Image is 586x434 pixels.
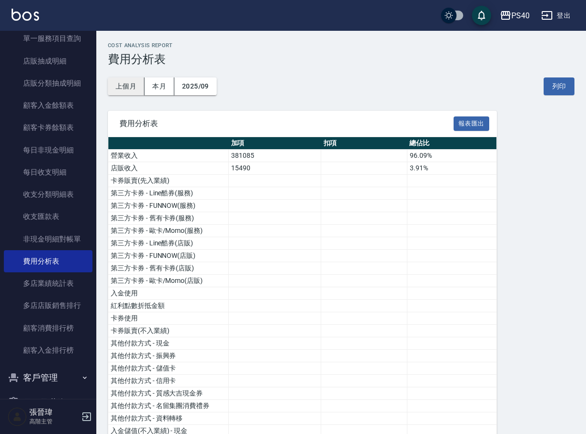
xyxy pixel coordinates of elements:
a: 單一服務項目查詢 [4,27,92,50]
a: 多店業績統計表 [4,272,92,294]
a: 每日收支明細 [4,161,92,183]
a: 店販分類抽成明細 [4,72,92,94]
button: 本月 [144,77,174,95]
td: 381085 [229,150,321,162]
a: 多店店販銷售排行 [4,294,92,317]
img: Logo [12,9,39,21]
td: 卡券販賣(不入業績) [108,325,229,337]
a: 每日非現金明細 [4,139,92,161]
img: Person [8,407,27,426]
td: 紅利點數折抵金額 [108,300,229,312]
td: 第三方卡券 - 舊有卡券(店販) [108,262,229,275]
button: 員工及薪資 [4,390,92,415]
td: 96.09% [407,150,496,162]
td: 卡券販賣(先入業績) [108,175,229,187]
a: 費用分析表 [4,250,92,272]
a: 非現金明細對帳單 [4,228,92,250]
td: 15490 [229,162,321,175]
button: save [472,6,491,25]
h3: 費用分析表 [108,52,574,66]
h5: 張晉瑋 [29,408,78,417]
td: 第三方卡券 - 歐卡/Momo(店販) [108,275,229,287]
td: 其他付款方式 - 質感大吉現金券 [108,387,229,400]
th: 總佔比 [407,137,496,150]
a: 收支分類明細表 [4,183,92,205]
td: 其他付款方式 - 名留集團消費禮券 [108,400,229,412]
td: 第三方卡券 - FUNNOW(服務) [108,200,229,212]
h2: Cost analysis Report [108,42,574,49]
button: 上個月 [108,77,144,95]
td: 其他付款方式 - 儲值卡 [108,362,229,375]
td: 第三方卡券 - FUNNOW(店販) [108,250,229,262]
a: 顧客入金排行榜 [4,339,92,361]
td: 其他付款方式 - 資料轉移 [108,412,229,425]
td: 第三方卡券 - Line酷券(服務) [108,187,229,200]
td: 其他付款方式 - 信用卡 [108,375,229,387]
td: 第三方卡券 - 歐卡/Momo(服務) [108,225,229,237]
button: PS40 [496,6,534,26]
td: 入金使用 [108,287,229,300]
button: 2025/09 [174,77,217,95]
a: 店販抽成明細 [4,50,92,72]
th: 扣項 [321,137,407,150]
td: 第三方卡券 - 舊有卡券(服務) [108,212,229,225]
button: 登出 [537,7,574,25]
td: 其他付款方式 - 振興券 [108,350,229,362]
button: 報表匯出 [454,116,489,131]
td: 其他付款方式 - 現金 [108,337,229,350]
a: 顧客卡券餘額表 [4,116,92,139]
td: 3.91% [407,162,496,175]
td: 營業收入 [108,150,229,162]
td: 第三方卡券 - Line酷券(店販) [108,237,229,250]
p: 高階主管 [29,417,78,426]
span: 費用分析表 [119,119,454,128]
td: 店販收入 [108,162,229,175]
a: 顧客入金餘額表 [4,94,92,116]
th: 加項 [229,137,321,150]
button: 客戶管理 [4,365,92,390]
button: 列印 [544,77,574,95]
td: 卡券使用 [108,312,229,325]
div: PS40 [511,10,530,22]
a: 顧客消費排行榜 [4,317,92,339]
a: 收支匯款表 [4,205,92,228]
